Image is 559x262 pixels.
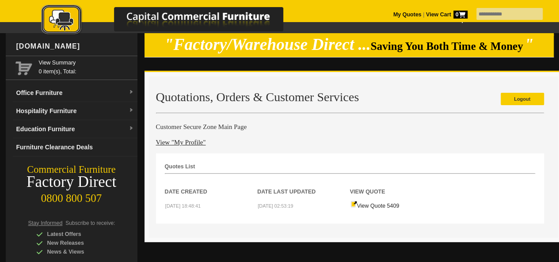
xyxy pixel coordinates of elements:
img: Quote-icon [350,201,357,208]
a: Hospitality Furnituredropdown [13,102,137,120]
span: 0 [453,11,468,19]
a: View "My Profile" [156,139,206,146]
a: Office Furnituredropdown [13,84,137,102]
img: dropdown [129,90,134,95]
a: Education Furnituredropdown [13,120,137,138]
a: View Summary [39,58,134,67]
small: [DATE] 02:53:19 [258,203,293,209]
small: [DATE] 18:48:41 [165,203,201,209]
span: Stay Informed [28,220,63,226]
img: Capital Commercial Furniture Logo [17,4,326,37]
div: New Releases [36,239,120,247]
div: News & Views [36,247,120,256]
img: dropdown [129,108,134,113]
h2: Quotations, Orders & Customer Services [156,91,544,104]
em: "Factory/Warehouse Direct ... [164,35,371,53]
span: 0 item(s), Total: [39,58,134,75]
a: View Quote 5409 [350,203,399,209]
a: Logout [501,93,544,105]
h4: Customer Secure Zone Main Page [156,122,544,131]
a: My Quotes [393,11,422,18]
a: Capital Commercial Furniture Logo [17,4,326,39]
th: Date Created [165,174,258,196]
a: Furniture Clearance Deals [13,138,137,156]
em: " [525,35,534,53]
th: Date Last Updated [257,174,350,196]
th: View Quote [350,174,443,196]
div: Latest Offers [36,230,120,239]
div: 0800 800 507 [6,188,137,205]
strong: Quotes List [165,163,195,170]
div: Factory Direct [6,176,137,188]
div: Commercial Furniture [6,163,137,176]
span: Subscribe to receive: [65,220,115,226]
a: View Cart0 [424,11,467,18]
strong: View Cart [426,11,468,18]
span: Saving You Both Time & Money [371,40,523,52]
img: dropdown [129,126,134,131]
div: [DOMAIN_NAME] [13,33,137,60]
